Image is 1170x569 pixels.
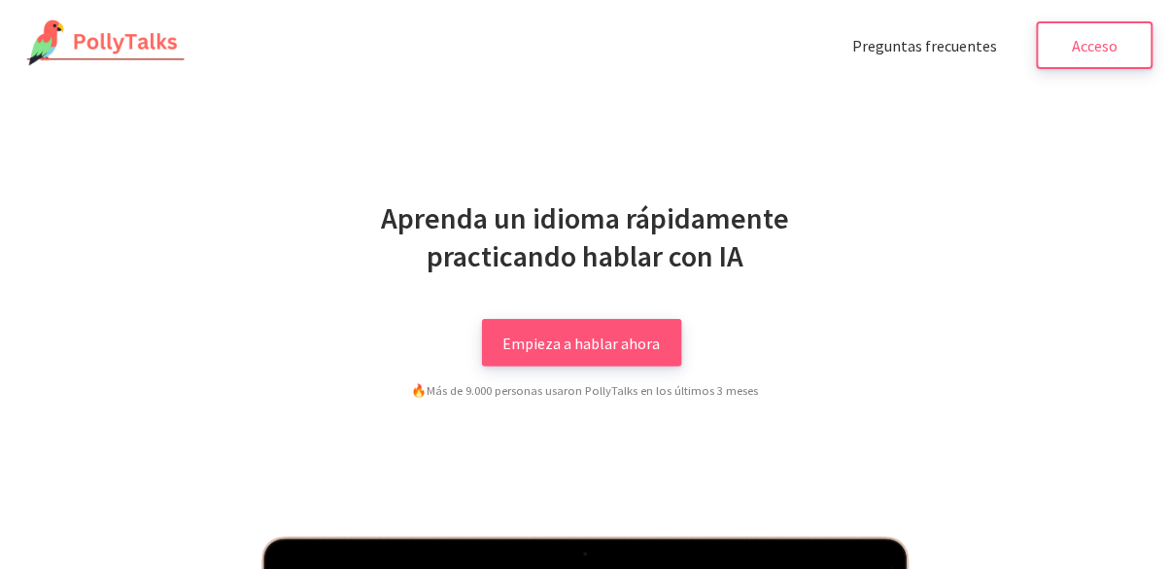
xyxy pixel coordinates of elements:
[853,36,998,55] font: Preguntas frecuentes
[482,319,682,367] a: Empieza a hablar ahora
[17,19,186,68] img: Logotipo de PollyTalks
[1073,36,1118,55] font: Acceso
[832,21,1019,69] a: Preguntas frecuentes
[381,199,789,274] font: Aprenda un idioma rápidamente practicando hablar con IA
[428,382,759,398] font: Más de 9.000 personas usaron PollyTalks en los últimos 3 meses
[412,382,428,398] font: 🔥
[503,334,661,353] font: Empieza a hablar ahora
[412,382,428,398] span: fuego
[1037,21,1153,69] a: Acceso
